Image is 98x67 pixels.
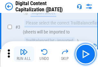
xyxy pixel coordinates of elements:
[15,0,74,13] div: Digital Content Capitalization ([DATE])
[77,4,82,9] img: Support
[34,46,55,62] button: Undo
[61,57,69,61] div: Skip
[40,57,49,61] div: Undo
[61,48,69,56] img: Skip
[17,57,31,61] div: Run All
[13,46,34,62] button: Run All
[85,3,93,10] img: Settings menu
[55,46,75,62] button: Skip
[31,9,56,17] div: Import Sheet
[5,3,13,10] img: Back
[20,48,28,56] img: Run All
[24,37,75,45] div: TrailBalanceFlat - imported
[15,24,20,30] span: # 3
[80,49,91,59] img: Main button
[40,48,48,56] img: Undo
